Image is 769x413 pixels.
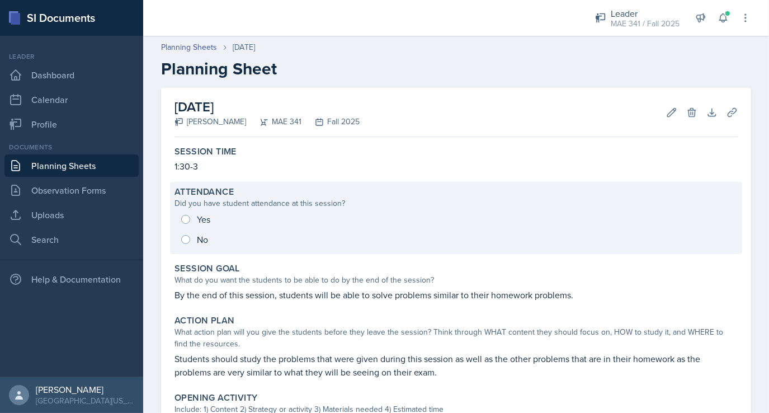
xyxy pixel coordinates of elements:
a: Dashboard [4,64,139,86]
a: Calendar [4,88,139,111]
label: Session Goal [174,263,240,274]
a: Planning Sheets [161,41,217,53]
div: Leader [611,7,680,20]
label: Session Time [174,146,237,157]
div: Fall 2025 [301,116,360,128]
p: 1:30-3 [174,159,738,173]
div: What action plan will you give the students before they leave the session? Think through WHAT con... [174,326,738,350]
a: Uploads [4,204,139,226]
div: [PERSON_NAME] [174,116,246,128]
div: Documents [4,142,139,152]
label: Opening Activity [174,392,257,403]
a: Profile [4,113,139,135]
a: Planning Sheets [4,154,139,177]
a: Observation Forms [4,179,139,201]
a: Search [4,228,139,251]
label: Action Plan [174,315,234,326]
div: Help & Documentation [4,268,139,290]
div: Did you have student attendance at this session? [174,198,738,209]
h2: Planning Sheet [161,59,751,79]
label: Attendance [174,186,234,198]
p: By the end of this session, students will be able to solve problems similar to their homework pro... [174,288,738,302]
div: [PERSON_NAME] [36,384,134,395]
div: MAE 341 [246,116,301,128]
div: [DATE] [233,41,255,53]
div: What do you want the students to be able to do by the end of the session? [174,274,738,286]
p: Students should study the problems that were given during this session as well as the other probl... [174,352,738,379]
div: [GEOGRAPHIC_DATA][US_STATE] in [GEOGRAPHIC_DATA] [36,395,134,406]
div: MAE 341 / Fall 2025 [611,18,680,30]
h2: [DATE] [174,97,360,117]
div: Leader [4,51,139,62]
